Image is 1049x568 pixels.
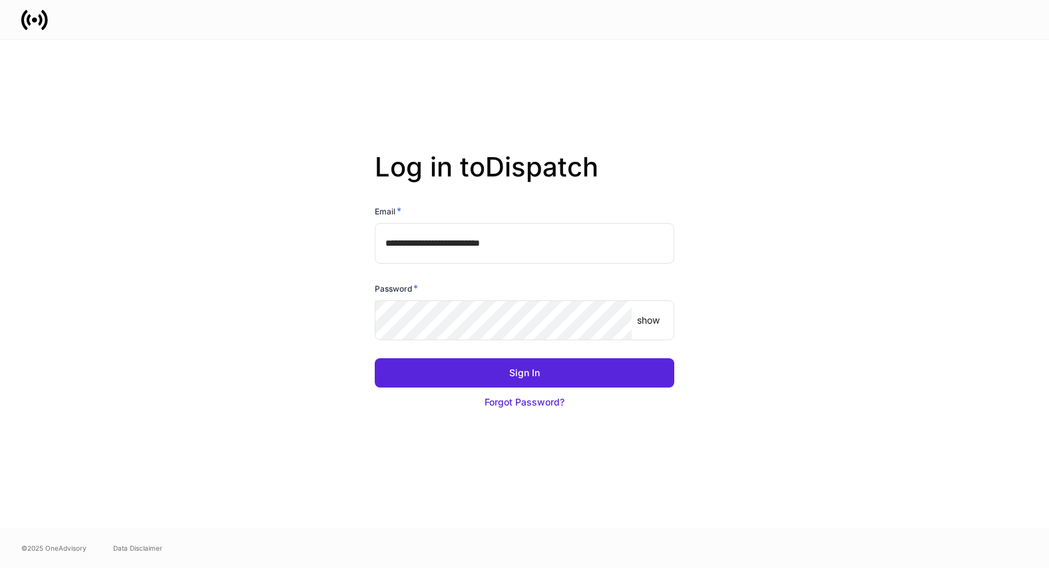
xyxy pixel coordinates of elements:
button: Forgot Password? [375,388,674,417]
div: Sign In [509,366,540,380]
a: Data Disclaimer [113,543,162,553]
div: Forgot Password? [485,396,564,409]
button: Sign In [375,358,674,388]
h6: Email [375,204,401,218]
p: show [637,314,660,327]
h2: Log in to Dispatch [375,151,674,204]
h6: Password [375,282,418,295]
span: © 2025 OneAdvisory [21,543,87,553]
